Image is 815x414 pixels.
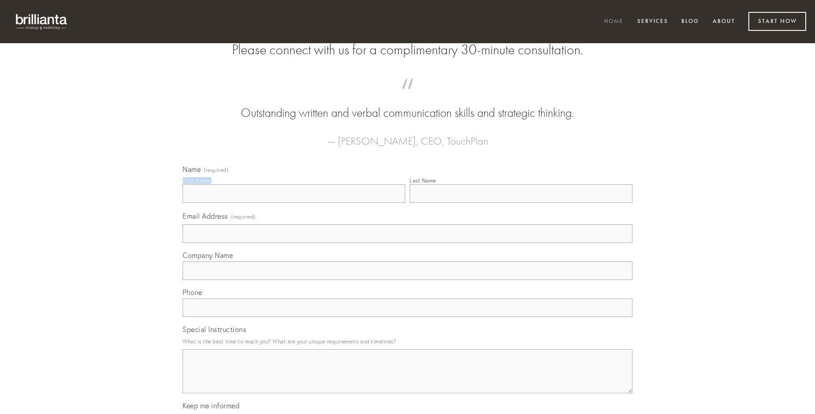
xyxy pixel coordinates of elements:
[748,12,806,31] a: Start Now
[183,165,201,174] span: Name
[632,15,674,29] a: Services
[707,15,741,29] a: About
[197,122,618,150] figcaption: — [PERSON_NAME], CEO, TouchPlan
[183,288,202,297] span: Phone
[183,325,246,334] span: Special Instructions
[197,87,618,104] span: “
[9,9,75,34] img: brillianta - research, strategy, marketing
[204,168,228,173] span: (required)
[183,212,228,220] span: Email Address
[183,401,239,410] span: Keep me informed
[231,211,256,223] span: (required)
[410,177,436,184] div: Last Name
[183,251,233,260] span: Company Name
[598,15,629,29] a: Home
[676,15,705,29] a: Blog
[183,177,209,184] div: First Name
[183,336,632,347] p: What is the best time to reach you? What are your unique requirements and timelines?
[197,87,618,122] blockquote: Outstanding written and verbal communication skills and strategic thinking.
[183,41,632,58] h2: Please connect with us for a complimentary 30-minute consultation.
